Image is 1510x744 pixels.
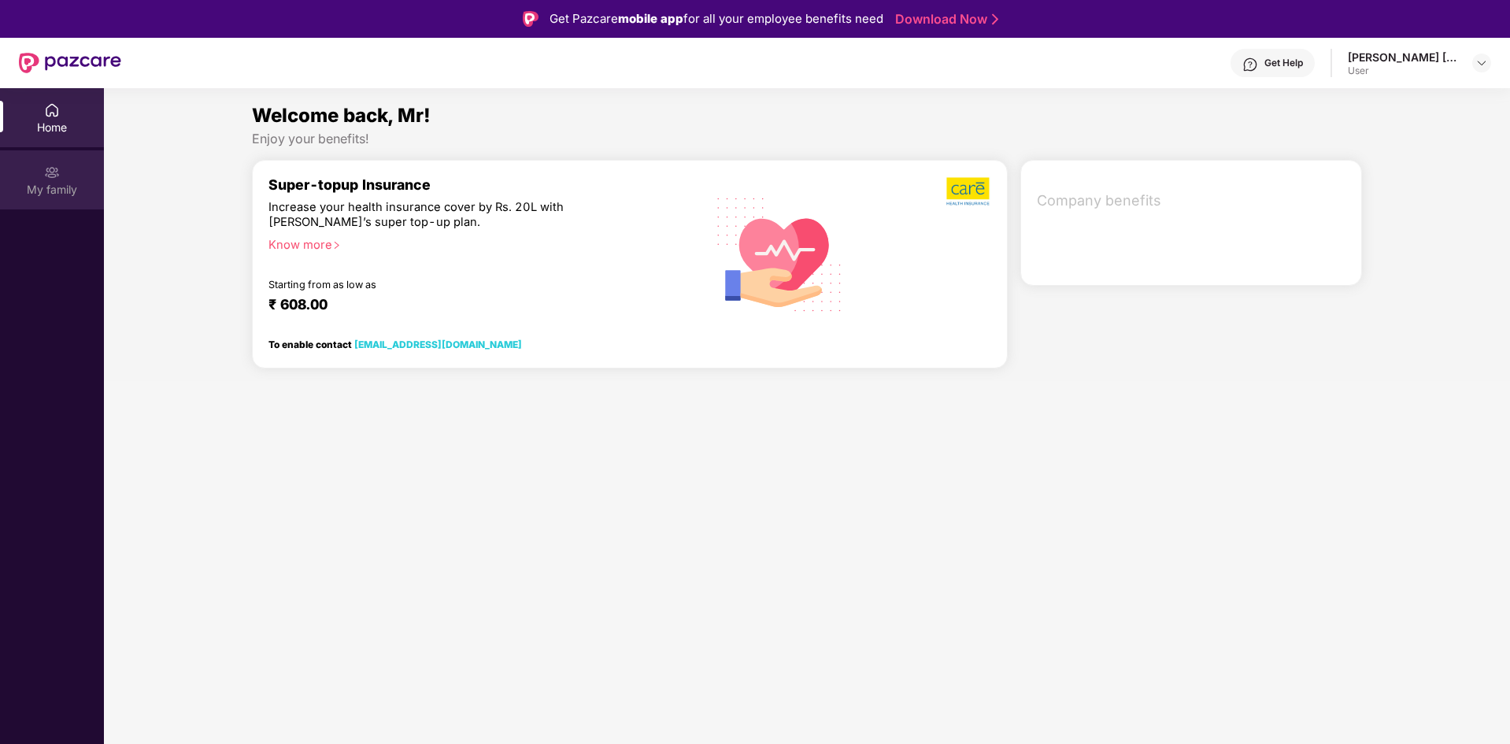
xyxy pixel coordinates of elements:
div: [PERSON_NAME] [PERSON_NAME] [1348,50,1458,65]
div: Know more [268,238,681,249]
img: b5dec4f62d2307b9de63beb79f102df3.png [946,176,991,206]
img: svg+xml;base64,PHN2ZyBpZD0iSGVscC0zMngzMiIgeG1sbnM9Imh0dHA6Ly93d3cudzMub3JnLzIwMDAvc3ZnIiB3aWR0aD... [1242,57,1258,72]
img: svg+xml;base64,PHN2ZyB4bWxucz0iaHR0cDovL3d3dy53My5vcmcvMjAwMC9zdmciIHhtbG5zOnhsaW5rPSJodHRwOi8vd3... [705,177,855,330]
div: Super-topup Insurance [268,176,690,193]
div: To enable contact [268,339,522,350]
img: Logo [523,11,538,27]
div: User [1348,65,1458,77]
img: svg+xml;base64,PHN2ZyB3aWR0aD0iMjAiIGhlaWdodD0iMjAiIHZpZXdCb3g9IjAgMCAyMCAyMCIgZmlsbD0ibm9uZSIgeG... [44,165,60,180]
img: svg+xml;base64,PHN2ZyBpZD0iSG9tZSIgeG1sbnM9Imh0dHA6Ly93d3cudzMub3JnLzIwMDAvc3ZnIiB3aWR0aD0iMjAiIG... [44,102,60,118]
a: [EMAIL_ADDRESS][DOMAIN_NAME] [354,339,522,350]
span: right [332,241,341,250]
span: Company benefits [1037,190,1349,212]
div: Starting from as low as [268,279,624,290]
strong: mobile app [618,11,683,26]
div: Enjoy your benefits! [252,131,1363,147]
img: svg+xml;base64,PHN2ZyBpZD0iRHJvcGRvd24tMzJ4MzIiIHhtbG5zPSJodHRwOi8vd3d3LnczLm9yZy8yMDAwL3N2ZyIgd2... [1475,57,1488,69]
img: New Pazcare Logo [19,53,121,73]
div: Company benefits [1027,180,1362,221]
div: Increase your health insurance cover by Rs. 20L with [PERSON_NAME]’s super top-up plan. [268,200,622,231]
img: Stroke [992,11,998,28]
span: Welcome back, Mr! [252,104,431,127]
div: ₹ 608.00 [268,296,675,315]
div: Get Pazcare for all your employee benefits need [550,9,883,28]
a: Download Now [895,11,994,28]
div: Get Help [1264,57,1303,69]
